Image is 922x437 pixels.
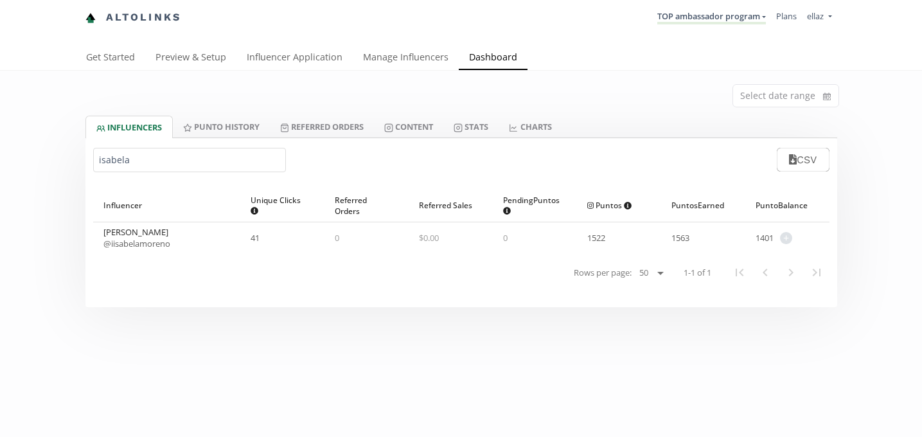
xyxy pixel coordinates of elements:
[103,238,170,249] a: @iisabelamoreno
[503,195,560,217] span: Pending Puntos
[145,46,236,71] a: Preview & Setup
[727,260,752,285] button: First Page
[776,10,797,22] a: Plans
[574,267,632,279] span: Rows per page:
[807,10,824,22] span: ellaz
[85,116,173,138] a: INFLUENCERS
[173,116,270,138] a: Punto HISTORY
[657,10,766,24] a: TOP ambassador program
[335,232,339,244] span: 0
[756,232,774,244] span: 1401
[236,46,353,71] a: Influencer Application
[503,232,508,244] span: 0
[103,189,231,222] div: Influencer
[634,265,668,281] select: Rows per page:
[777,148,829,172] button: CSV
[419,189,483,222] div: Referred Sales
[459,46,527,71] a: Dashboard
[353,46,459,71] a: Manage Influencers
[499,116,562,138] a: CHARTS
[335,189,398,222] div: Referred Orders
[587,232,605,244] span: 1522
[671,232,689,244] span: 1563
[752,260,778,285] button: Previous Page
[251,195,304,217] span: Unique Clicks
[443,116,499,138] a: Stats
[671,189,735,222] div: Puntos Earned
[804,260,829,285] button: Last Page
[778,260,804,285] button: Next Page
[76,46,145,71] a: Get Started
[374,116,443,138] a: Content
[807,10,831,25] a: ellaz
[270,116,374,138] a: Referred Orders
[85,13,96,23] img: favicon-32x32.png
[93,148,286,172] input: Search by name or handle...
[780,232,792,244] span: +
[251,232,260,244] span: 41
[756,189,819,222] div: Punto Balance
[103,226,170,249] div: [PERSON_NAME]
[85,7,182,28] a: Altolinks
[823,90,831,103] svg: calendar
[684,267,711,279] span: 1-1 of 1
[419,232,439,244] span: $ 0.00
[587,200,632,211] span: Puntos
